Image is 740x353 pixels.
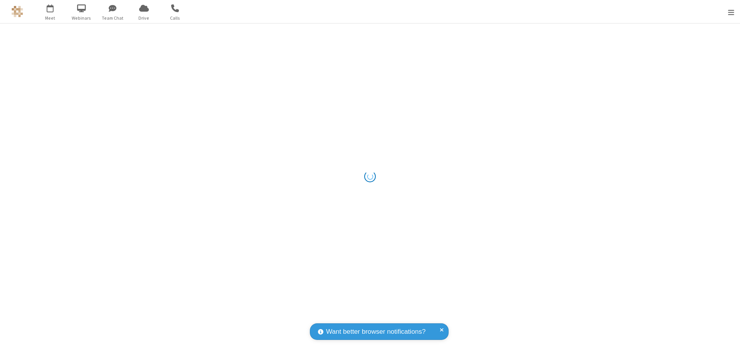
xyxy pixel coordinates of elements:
[98,15,127,22] span: Team Chat
[67,15,96,22] span: Webinars
[129,15,158,22] span: Drive
[161,15,190,22] span: Calls
[36,15,65,22] span: Meet
[326,327,425,337] span: Want better browser notifications?
[12,6,23,17] img: QA Selenium DO NOT DELETE OR CHANGE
